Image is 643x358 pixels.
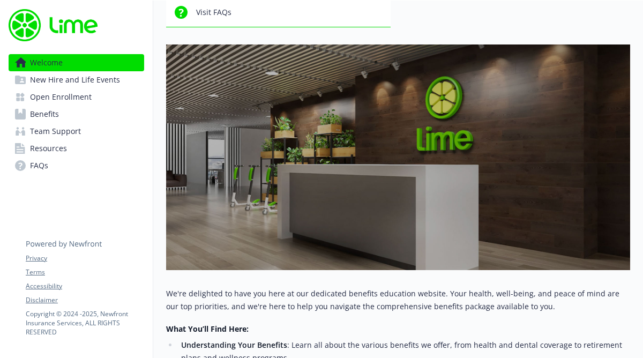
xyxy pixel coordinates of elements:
[30,157,48,174] span: FAQs
[26,309,144,337] p: Copyright © 2024 - 2025 , Newfront Insurance Services, ALL RIGHTS RESERVED
[166,287,630,313] p: We're delighted to have you here at our dedicated benefits education website. Your health, well-b...
[26,295,144,305] a: Disclaimer
[196,2,231,23] span: Visit FAQs
[166,324,249,334] strong: What You’ll Find Here:
[9,106,144,123] a: Benefits
[166,44,630,270] img: overview page banner
[9,123,144,140] a: Team Support
[9,54,144,71] a: Welcome
[30,88,92,106] span: Open Enrollment
[30,54,63,71] span: Welcome
[9,71,144,88] a: New Hire and Life Events
[30,123,81,140] span: Team Support
[30,71,120,88] span: New Hire and Life Events
[181,340,287,350] strong: Understanding Your Benefits
[26,253,144,263] a: Privacy
[9,88,144,106] a: Open Enrollment
[26,281,144,291] a: Accessibility
[9,140,144,157] a: Resources
[9,157,144,174] a: FAQs
[30,140,67,157] span: Resources
[26,267,144,277] a: Terms
[30,106,59,123] span: Benefits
